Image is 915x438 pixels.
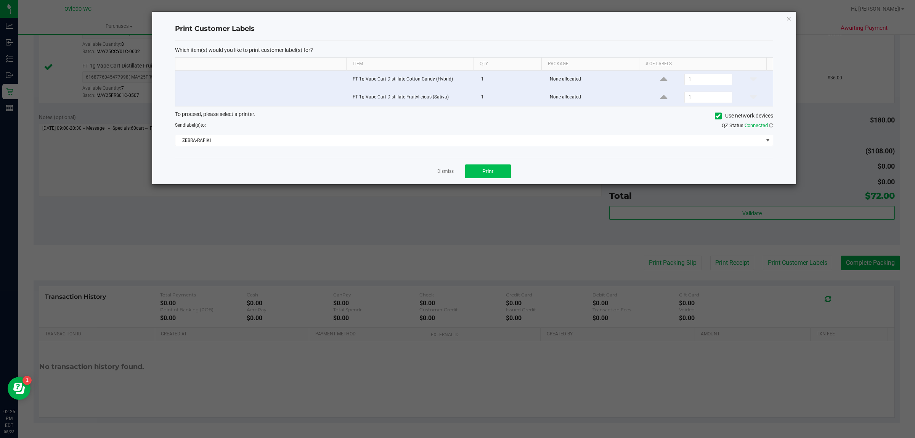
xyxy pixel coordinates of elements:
[474,58,542,71] th: Qty
[348,71,477,89] td: FT 1g Vape Cart Distillate Cotton Candy (Hybrid)
[477,71,546,89] td: 1
[169,110,779,122] div: To proceed, please select a printer.
[482,168,494,174] span: Print
[639,58,766,71] th: # of labels
[175,47,773,53] p: Which item(s) would you like to print customer label(s) for?
[348,89,477,106] td: FT 1g Vape Cart Distillate Fruitylicious (Sativa)
[175,135,763,146] span: ZEBRA-RAFIKI
[175,24,773,34] h4: Print Customer Labels
[437,168,454,175] a: Dismiss
[185,122,201,128] span: label(s)
[22,376,32,385] iframe: Resource center unread badge
[745,122,768,128] span: Connected
[175,122,206,128] span: Send to:
[545,89,644,106] td: None allocated
[545,71,644,89] td: None allocated
[346,58,474,71] th: Item
[541,58,639,71] th: Package
[715,112,773,120] label: Use network devices
[477,89,546,106] td: 1
[465,164,511,178] button: Print
[722,122,773,128] span: QZ Status:
[8,377,30,400] iframe: Resource center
